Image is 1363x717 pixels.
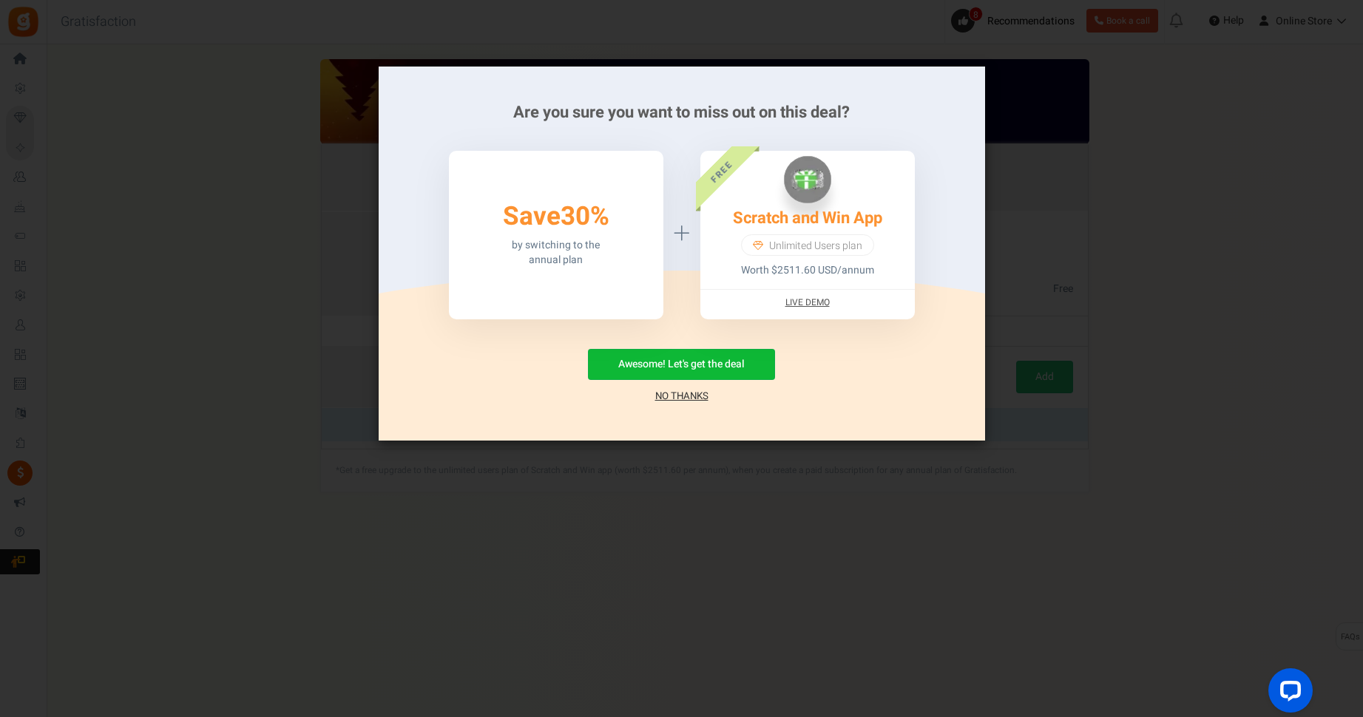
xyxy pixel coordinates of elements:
a: Live Demo [785,296,830,309]
div: FREE [674,124,767,217]
span: 30% [561,197,609,236]
img: Scratch and Win [784,156,831,203]
h2: Are you sure you want to miss out on this deal? [401,103,963,121]
h3: Save [503,203,609,231]
span: Unlimited Users plan [769,239,862,254]
p: by switching to the annual plan [512,238,600,268]
button: Awesome! Let's get the deal [588,349,775,380]
a: Scratch and Win App [733,206,882,230]
a: No Thanks [655,389,708,404]
p: Worth $2511.60 USD/annum [741,263,874,278]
